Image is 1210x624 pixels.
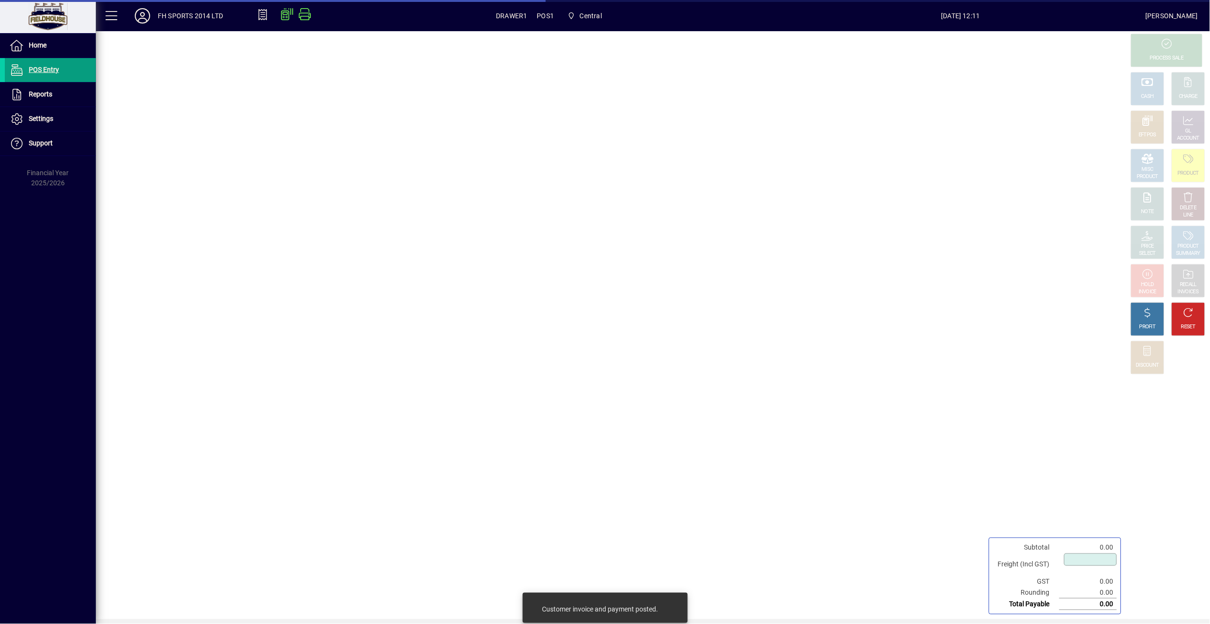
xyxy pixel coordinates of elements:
div: INVOICES [1178,288,1198,296]
div: PRODUCT [1137,173,1158,180]
div: RECALL [1180,281,1197,288]
td: Total Payable [993,599,1059,610]
div: GL [1186,128,1192,135]
div: RESET [1181,324,1196,331]
span: POS1 [537,8,554,24]
a: Support [5,132,96,156]
div: EFTPOS [1139,132,1157,139]
div: CASH [1141,93,1154,100]
div: DELETE [1180,204,1197,212]
span: DRAWER1 [496,8,527,24]
div: LINE [1184,212,1193,219]
span: Reports [29,90,52,98]
span: Home [29,41,47,49]
div: PROCESS SALE [1150,55,1184,62]
div: PRODUCT [1177,243,1199,250]
div: NOTE [1141,208,1154,216]
span: [DATE] 12:11 [776,8,1146,24]
span: Central [580,8,602,24]
td: 0.00 [1059,599,1117,610]
div: Customer invoice and payment posted. [542,604,658,614]
div: PRICE [1141,243,1154,250]
div: ACCOUNT [1177,135,1199,142]
td: Rounding [993,587,1059,599]
a: Reports [5,83,96,107]
span: POS Entry [29,66,59,73]
a: Home [5,34,96,58]
div: [PERSON_NAME] [1146,8,1198,24]
td: Freight (Incl GST) [993,553,1059,576]
td: GST [993,576,1059,587]
div: FH SPORTS 2014 LTD [158,8,223,24]
td: 0.00 [1059,576,1117,587]
div: CHARGE [1179,93,1198,100]
span: Central [564,7,606,24]
div: SUMMARY [1176,250,1200,257]
td: Subtotal [993,542,1059,553]
div: SELECT [1140,250,1156,257]
div: PROFIT [1140,324,1156,331]
td: 0.00 [1059,542,1117,553]
td: 0.00 [1059,587,1117,599]
div: PRODUCT [1177,170,1199,177]
a: Settings [5,107,96,131]
div: HOLD [1141,281,1154,288]
div: DISCOUNT [1136,362,1159,369]
span: Support [29,139,53,147]
div: MISC [1142,166,1153,173]
span: Settings [29,115,53,122]
div: INVOICE [1139,288,1156,296]
button: Profile [127,7,158,24]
